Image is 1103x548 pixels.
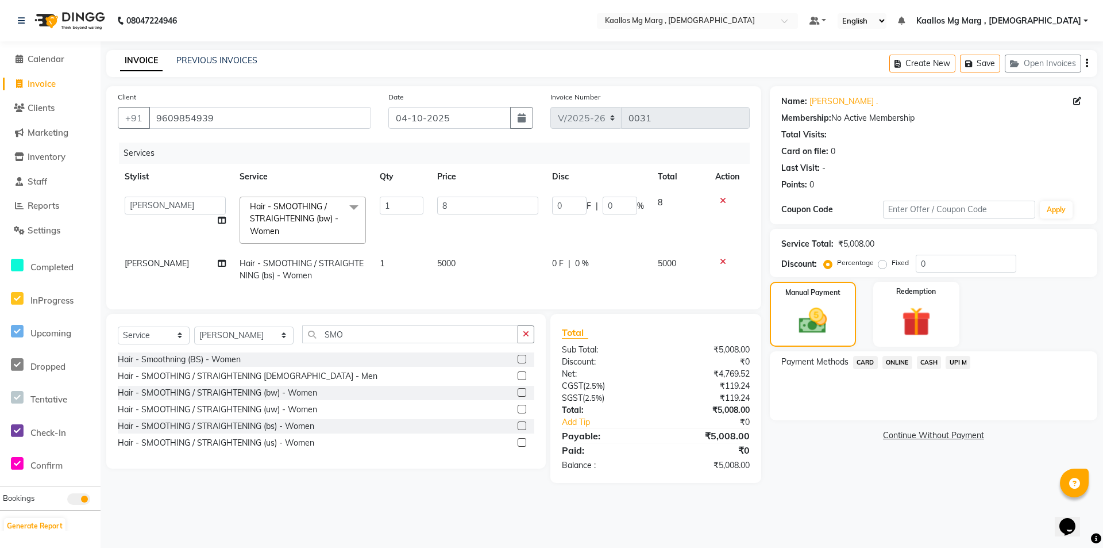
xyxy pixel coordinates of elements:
input: Search by Name/Mobile/Email/Code [149,107,371,129]
span: Bookings [3,493,34,503]
span: Reports [28,200,59,211]
a: Marketing [3,127,98,140]
div: ₹0 [655,356,758,368]
div: Hair - SMOOTHING / STRAIGHTENING (bs) - Women [118,420,314,432]
span: Hair - SMOOTHING / STRAIGHTENING (bw) - Women [250,201,338,236]
div: 0 [831,145,835,158]
span: Dropped [30,361,65,372]
th: Disc [545,164,651,190]
label: Percentage [837,258,874,268]
span: Calendar [28,53,64,64]
th: Qty [373,164,430,190]
span: | [568,258,570,270]
span: CASH [917,356,942,369]
span: 8 [658,197,662,208]
span: Staff [28,176,47,187]
label: Redemption [896,286,936,297]
label: Manual Payment [785,288,840,298]
span: Settings [28,225,60,236]
a: INVOICE [120,51,163,71]
a: Add Tip [553,416,673,428]
th: Total [651,164,708,190]
button: Apply [1040,201,1073,219]
span: Payment Methods [781,356,849,368]
div: ( ) [553,380,656,392]
label: Client [118,92,136,102]
div: ₹4,769.52 [655,368,758,380]
div: Balance : [553,459,656,472]
span: 2.5% [585,393,602,403]
span: Invoice [28,78,56,89]
div: Hair - SMOOTHING / STRAIGHTENING (us) - Women [118,437,314,449]
span: Check-In [30,427,66,438]
button: +91 [118,107,150,129]
div: ₹0 [673,416,758,428]
div: Discount: [553,356,656,368]
img: _cash.svg [790,305,835,337]
span: Clients [28,102,55,113]
span: 5000 [437,258,456,269]
div: Coupon Code [781,204,883,216]
span: Total [562,327,588,339]
img: logo [29,5,108,37]
div: ( ) [553,392,656,404]
span: CARD [853,356,878,369]
div: 0 [809,179,814,191]
a: x [279,226,284,236]
div: Net: [553,368,656,380]
button: Create New [889,55,955,72]
span: 0 % [575,258,589,270]
div: ₹5,008.00 [838,238,874,250]
div: Name: [781,95,807,108]
a: Inventory [3,151,98,164]
span: [PERSON_NAME] [125,258,189,269]
iframe: chat widget [1055,502,1092,536]
a: Reports [3,200,98,213]
div: ₹0 [655,443,758,457]
span: 5000 [658,258,676,269]
span: Kaallos Mg Marg , [DEMOGRAPHIC_DATA] [916,15,1081,27]
div: Hair - SMOOTHING / STRAIGHTENING (bw) - Women [118,387,317,399]
span: Completed [30,262,74,273]
div: Services [119,143,758,164]
span: UPI M [946,356,970,369]
a: [PERSON_NAME] . [809,95,878,108]
span: 2.5% [585,381,603,390]
span: InProgress [30,295,74,306]
div: Hair - SMOOTHING / STRAIGHTENING (uw) - Women [118,404,317,416]
div: Card on file: [781,145,828,158]
span: Marketing [28,127,68,138]
th: Action [708,164,750,190]
a: Clients [3,102,98,115]
div: Hair - SMOOTHING / STRAIGHTENING [DEMOGRAPHIC_DATA] - Men [118,370,377,382]
span: Confirm [30,460,63,471]
div: Discount: [781,258,817,270]
span: CGST [562,381,583,391]
div: Hair - Smoothning (BS) - Women [118,354,241,366]
a: Settings [3,224,98,237]
span: Inventory [28,151,65,162]
div: Sub Total: [553,344,656,356]
span: F [587,200,591,212]
th: Service [233,164,373,190]
span: 1 [380,258,384,269]
div: Membership: [781,112,831,124]
a: Calendar [3,53,98,66]
span: Tentative [30,394,67,405]
div: - [822,162,826,174]
div: ₹5,008.00 [655,429,758,443]
div: Payable: [553,429,656,443]
th: Price [430,164,545,190]
div: ₹5,008.00 [655,344,758,356]
a: PREVIOUS INVOICES [176,55,257,66]
span: ONLINE [882,356,912,369]
div: ₹5,008.00 [655,404,758,416]
div: No Active Membership [781,112,1086,124]
span: % [637,200,644,212]
label: Fixed [892,258,909,268]
div: Paid: [553,443,656,457]
b: 08047224946 [126,5,177,37]
div: Points: [781,179,807,191]
div: ₹119.24 [655,392,758,404]
button: Generate Report [4,518,65,534]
